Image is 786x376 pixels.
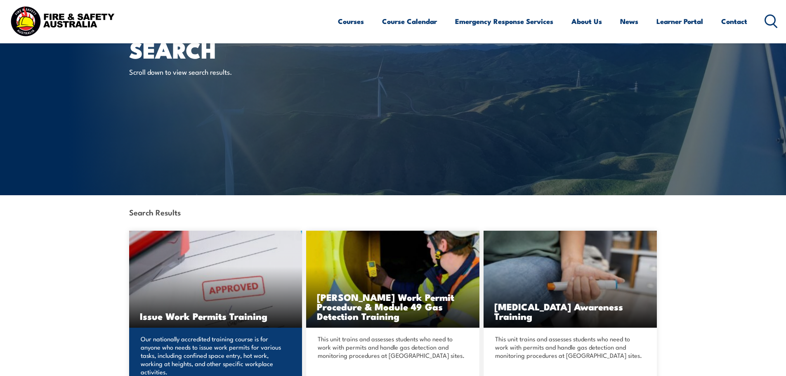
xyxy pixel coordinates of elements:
[620,10,638,32] a: News
[129,206,181,218] strong: Search Results
[484,231,657,328] img: Anaphylaxis Awareness TRAINING
[484,231,657,328] a: [MEDICAL_DATA] Awareness Training
[129,67,280,76] p: Scroll down to view search results.
[571,10,602,32] a: About Us
[656,10,703,32] a: Learner Portal
[306,231,479,328] img: Santos Work Permit Procedure & Module 49 Gas Detection Training (1)
[129,231,302,328] a: Issue Work Permits Training
[494,302,646,321] h3: [MEDICAL_DATA] Awareness Training
[338,10,364,32] a: Courses
[382,10,437,32] a: Course Calendar
[141,335,288,376] p: Our nationally accredited training course is for anyone who needs to issue work permits for vario...
[455,10,553,32] a: Emergency Response Services
[140,311,292,321] h3: Issue Work Permits Training
[721,10,747,32] a: Contact
[495,335,643,359] p: This unit trains and assesses students who need to work with permits and handle gas detection and...
[129,231,302,328] img: Issue Work Permits
[129,40,333,59] h1: Search
[318,335,465,359] p: This unit trains and assesses students who need to work with permits and handle gas detection and...
[306,231,479,328] a: [PERSON_NAME] Work Permit Procedure & Module 49 Gas Detection Training
[317,292,469,321] h3: [PERSON_NAME] Work Permit Procedure & Module 49 Gas Detection Training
